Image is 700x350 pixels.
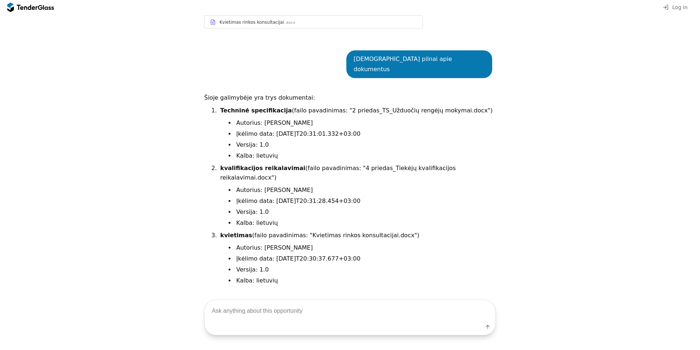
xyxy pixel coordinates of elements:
[235,185,496,195] li: Autorius: [PERSON_NAME]
[235,243,496,253] li: Autorius: [PERSON_NAME]
[661,3,690,12] button: Log in
[220,165,305,172] strong: kvalifikacijos reikalavimai
[354,54,485,74] div: [DEMOGRAPHIC_DATA] pilnai apie dokumentus
[235,265,496,274] li: Versija: 1.0
[220,232,252,239] strong: kvietimas
[235,151,496,161] li: Kalba: lietuvių
[204,15,423,28] a: Kvietimas rinkos konsultacijai.docx
[235,196,496,206] li: Įkėlimo data: [DATE]T20:31:28.454+03:00
[235,140,496,150] li: Versija: 1.0
[235,207,496,217] li: Versija: 1.0
[220,231,496,240] p: (failo pavadinimas: "Kvietimas rinkos konsultacijai.docx")
[235,218,496,228] li: Kalba: lietuvių
[235,254,496,264] li: Įkėlimo data: [DATE]T20:30:37.677+03:00
[220,164,496,182] p: (failo pavadinimas: "4 priedas_Tiekėjų kvalifikacijos reikalavimai.docx")
[220,106,496,115] p: (failo pavadinimas: "2 priedas_TS_Užduočių rengėjų mokymai.docx")
[235,276,496,285] li: Kalba: lietuvių
[219,19,284,25] div: Kvietimas rinkos konsultacijai
[220,107,292,114] strong: Techninė specifikacija
[672,4,688,10] span: Log in
[235,129,496,139] li: Įkėlimo data: [DATE]T20:31:01.332+03:00
[285,20,295,25] div: .docx
[235,118,496,128] li: Autorius: [PERSON_NAME]
[204,93,496,103] p: Šioje galimybėje yra trys dokumentai:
